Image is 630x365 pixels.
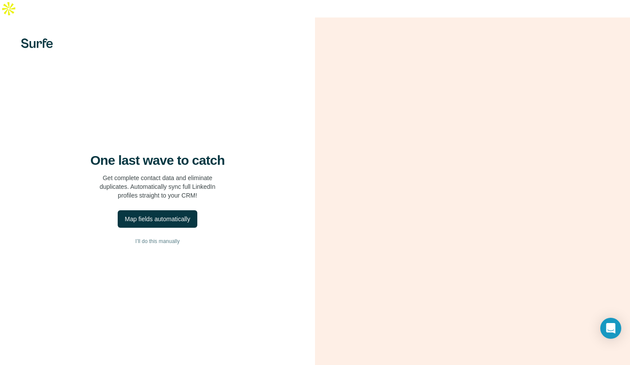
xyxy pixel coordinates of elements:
p: Get complete contact data and eliminate duplicates. Automatically sync full LinkedIn profiles str... [100,174,216,200]
h4: One last wave to catch [91,153,225,168]
img: Surfe's logo [21,38,53,48]
span: I’ll do this manually [135,237,179,245]
div: Open Intercom Messenger [600,318,621,339]
button: Map fields automatically [118,210,197,228]
div: Map fields automatically [125,215,190,223]
button: I’ll do this manually [17,235,297,248]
